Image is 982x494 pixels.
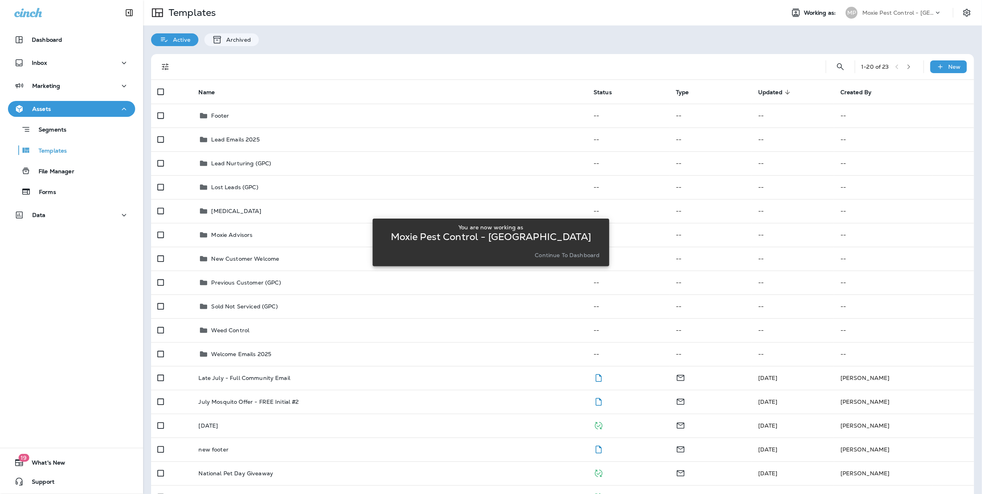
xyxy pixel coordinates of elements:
td: -- [834,104,974,128]
td: -- [834,294,974,318]
td: -- [752,104,834,128]
p: Late July - Full Community Email [199,375,290,381]
button: Segments [8,121,135,138]
button: Support [8,474,135,490]
span: Support [24,479,54,488]
button: Settings [960,6,974,20]
button: Marketing [8,78,135,94]
span: Type [676,89,699,96]
td: -- [834,342,974,366]
p: National Pet Day Giveaway [199,470,274,477]
td: -- [752,271,834,294]
td: [PERSON_NAME] [834,461,974,485]
span: Taylor K [758,446,778,453]
td: -- [670,151,752,175]
td: -- [834,223,974,247]
td: -- [834,318,974,342]
button: File Manager [8,163,135,179]
td: -- [587,223,670,247]
span: Taylor K [758,422,778,429]
p: Previous Customer (GPC) [212,279,281,286]
td: -- [834,271,974,294]
p: Active [169,37,190,43]
p: Moxie Advisors [212,232,253,238]
td: -- [587,271,670,294]
td: -- [834,199,974,223]
span: Name [199,89,215,96]
p: Assets [32,106,51,112]
span: Email [676,374,685,381]
p: Templates [31,147,67,155]
p: Moxie Pest Control - [GEOGRAPHIC_DATA] [862,10,934,16]
td: -- [752,294,834,318]
button: Data [8,207,135,223]
p: Continue to Dashboard [535,252,600,258]
span: Working as: [804,10,838,16]
p: Forms [31,189,56,196]
p: Dashboard [32,37,62,43]
td: -- [587,247,670,271]
td: -- [587,128,670,151]
p: Templates [165,7,216,19]
button: Templates [8,142,135,159]
td: -- [587,175,670,199]
p: Marketing [32,83,60,89]
td: -- [587,104,670,128]
span: 19 [18,454,29,462]
td: -- [670,175,752,199]
td: -- [670,247,752,271]
span: Created By [840,89,871,96]
p: Lead Nurturing (GPC) [212,160,272,167]
p: Data [32,212,46,218]
span: Email [676,469,685,476]
p: Moxie Pest Control - [GEOGRAPHIC_DATA] [391,234,591,240]
p: Inbox [32,60,47,66]
span: Email [676,445,685,452]
p: Footer [212,112,229,119]
span: Taylor K [758,398,778,405]
button: Dashboard [8,32,135,48]
td: -- [834,247,974,271]
button: Continue to Dashboard [532,250,603,261]
td: -- [670,271,752,294]
td: -- [752,151,834,175]
button: Inbox [8,55,135,71]
p: New [949,64,961,70]
td: -- [752,342,834,366]
td: -- [752,199,834,223]
button: Collapse Sidebar [118,5,140,21]
td: -- [587,199,670,223]
td: -- [670,104,752,128]
button: Filters [157,59,173,75]
td: -- [752,223,834,247]
span: Type [676,89,689,96]
td: -- [834,151,974,175]
span: Taylor K [758,470,778,477]
p: File Manager [31,168,74,176]
td: -- [587,318,670,342]
p: July Mosquito Offer - FREE Initial #2 [199,399,299,405]
span: Name [199,89,225,96]
p: Welcome Emails 2025 [212,351,272,357]
span: Email [676,421,685,428]
p: Archived [222,37,251,43]
td: [PERSON_NAME] [834,390,974,414]
td: -- [670,223,752,247]
td: -- [587,294,670,318]
td: [PERSON_NAME] [834,414,974,438]
td: [PERSON_NAME] [834,366,974,390]
td: -- [834,128,974,151]
td: -- [670,342,752,366]
button: Search Templates [833,59,848,75]
span: Updated [758,89,782,96]
span: Created By [840,89,882,96]
td: -- [670,128,752,151]
td: -- [752,247,834,271]
td: -- [752,318,834,342]
p: [DATE] [199,422,218,429]
button: 19What's New [8,455,135,471]
p: Lost Leads (GPC) [212,184,258,190]
td: -- [752,128,834,151]
p: [MEDICAL_DATA] [212,208,262,214]
td: -- [670,294,752,318]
